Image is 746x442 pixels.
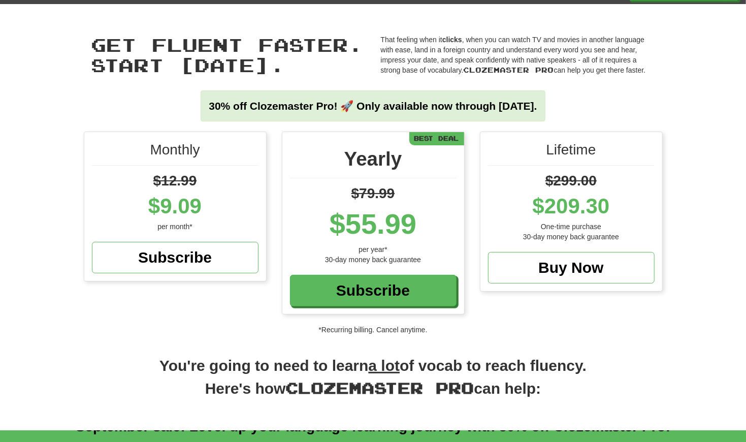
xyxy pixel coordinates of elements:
[92,242,258,273] a: Subscribe
[286,378,474,397] span: Clozemaster Pro
[84,355,663,410] h2: You're going to need to learn of vocab to reach fluency. Here's how can help:
[488,191,655,222] div: $209.30
[442,36,462,44] strong: clicks
[545,173,597,188] span: $299.00
[92,222,258,232] div: per month*
[409,132,464,145] div: Best Deal
[92,191,258,222] div: $9.09
[464,66,554,74] span: Clozemaster Pro
[488,140,655,166] div: Lifetime
[290,244,457,255] div: per year*
[488,222,655,232] div: One-time purchase
[290,275,457,306] a: Subscribe
[290,255,457,265] div: 30-day money back guarantee
[381,35,655,75] p: That feeling when it , when you can watch TV and movies in another language with ease, land in a ...
[290,204,457,244] div: $55.99
[91,34,364,76] span: Get fluent faster. Start [DATE].
[488,232,655,242] div: 30-day money back guarantee
[369,357,400,374] u: a lot
[290,145,457,178] div: Yearly
[153,173,197,188] span: $12.99
[351,185,395,201] span: $79.99
[92,140,258,166] div: Monthly
[209,100,537,112] strong: 30% off Clozemaster Pro! 🚀 Only available now through [DATE].
[488,252,655,283] a: Buy Now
